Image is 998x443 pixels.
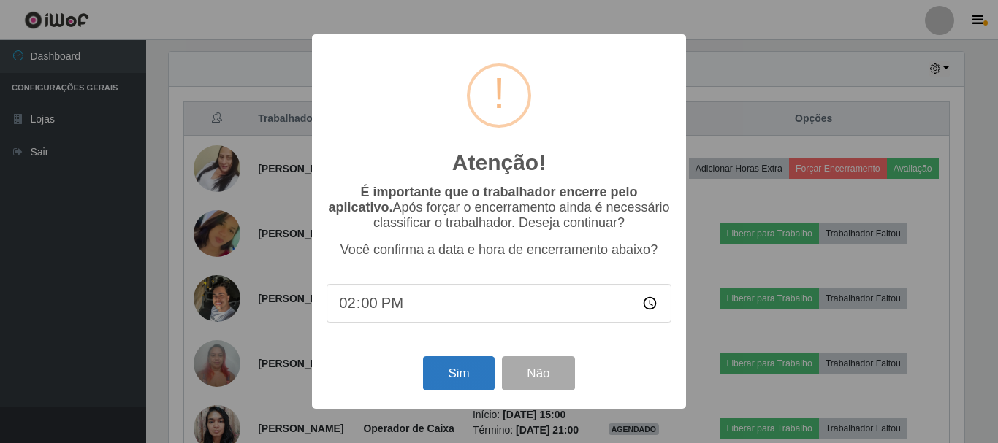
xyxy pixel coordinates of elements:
button: Não [502,356,574,390]
p: Após forçar o encerramento ainda é necessário classificar o trabalhador. Deseja continuar? [327,185,671,231]
p: Você confirma a data e hora de encerramento abaixo? [327,242,671,258]
b: É importante que o trabalhador encerre pelo aplicativo. [328,185,637,215]
button: Sim [423,356,494,390]
h2: Atenção! [452,150,546,176]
